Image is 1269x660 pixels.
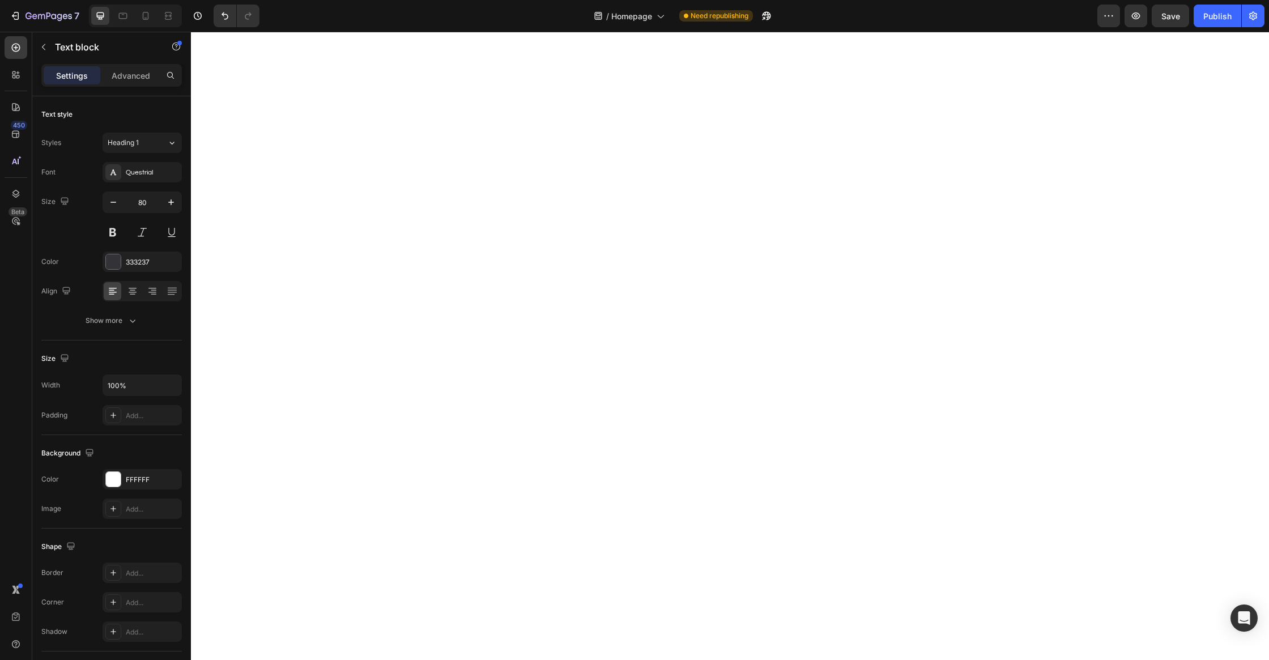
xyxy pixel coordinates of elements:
[41,474,59,484] div: Color
[126,504,179,514] div: Add...
[41,351,71,367] div: Size
[126,475,179,485] div: FFFFFF
[126,411,179,421] div: Add...
[103,375,181,395] input: Auto
[41,380,60,390] div: Width
[1194,5,1241,27] button: Publish
[108,138,139,148] span: Heading 1
[86,315,138,326] div: Show more
[5,5,84,27] button: 7
[55,40,151,54] p: Text block
[41,167,56,177] div: Font
[41,446,96,461] div: Background
[1230,604,1258,632] div: Open Intercom Messenger
[214,5,259,27] div: Undo/Redo
[41,568,63,578] div: Border
[74,9,79,23] p: 7
[41,109,73,120] div: Text style
[8,207,27,216] div: Beta
[126,568,179,578] div: Add...
[41,138,61,148] div: Styles
[41,310,182,331] button: Show more
[56,70,88,82] p: Settings
[1161,11,1180,21] span: Save
[103,133,182,153] button: Heading 1
[41,257,59,267] div: Color
[126,168,179,178] div: Questrial
[606,10,609,22] span: /
[41,410,67,420] div: Padding
[1152,5,1189,27] button: Save
[41,284,73,299] div: Align
[11,121,27,130] div: 450
[112,70,150,82] p: Advanced
[191,32,1269,660] iframe: Design area
[126,627,179,637] div: Add...
[1203,10,1232,22] div: Publish
[41,504,61,514] div: Image
[41,539,78,555] div: Shape
[41,627,67,637] div: Shadow
[126,257,179,267] div: 333237
[41,597,64,607] div: Corner
[611,10,652,22] span: Homepage
[691,11,748,21] span: Need republishing
[41,194,71,210] div: Size
[126,598,179,608] div: Add...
